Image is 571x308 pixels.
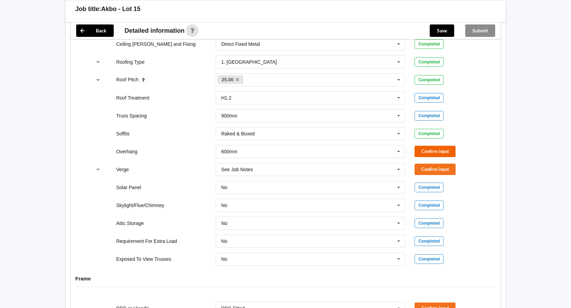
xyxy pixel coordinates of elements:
label: Requirement For Extra Load [116,238,177,244]
div: Completed [415,254,443,264]
button: Confirm input [415,164,456,175]
div: See Job Notes [221,167,253,172]
button: Back [76,24,114,37]
span: Detailed information [125,28,185,34]
div: H1.2 [221,95,232,100]
label: Exposed To View Trusses [116,256,171,262]
div: No [221,203,227,208]
label: Roof Treatment [116,95,150,101]
h3: Job title: [75,5,101,13]
button: reference-toggle [91,74,105,86]
div: Completed [415,57,443,67]
button: reference-toggle [91,56,105,68]
div: Completed [415,93,443,103]
div: Completed [415,129,443,138]
label: Roof Pitch [116,77,140,82]
label: Soffits [116,131,130,136]
div: No [221,239,227,244]
div: Completed [415,183,443,192]
div: No [221,221,227,226]
label: Skylight/Flue/Chimney [116,203,164,208]
div: Completed [415,236,443,246]
label: Truss Spacing [116,113,147,119]
div: Completed [415,201,443,210]
label: Attic Storage [116,220,144,226]
label: Roofing Type [116,59,144,65]
div: 1. [GEOGRAPHIC_DATA] [221,60,277,64]
div: Completed [415,39,443,49]
button: Confirm input [415,146,456,157]
div: Raked & Boxed [221,131,255,136]
button: reference-toggle [91,163,105,176]
h4: Frame [75,275,496,282]
div: Completed [415,111,443,121]
div: No [221,257,227,261]
label: Overhang [116,149,137,154]
div: No [221,185,227,190]
div: 600mm [221,149,237,154]
div: 900mm [221,113,237,118]
div: Completed [415,75,443,85]
h3: Akbo - Lot 15 [101,5,141,13]
button: Save [430,24,454,37]
div: Direct Fixed Metal [221,42,260,47]
label: Solar Panel [116,185,141,190]
div: Completed [415,218,443,228]
label: Verge [116,167,129,172]
a: 25.00 [218,75,243,84]
label: Ceiling [PERSON_NAME] and Fixing [116,41,195,47]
